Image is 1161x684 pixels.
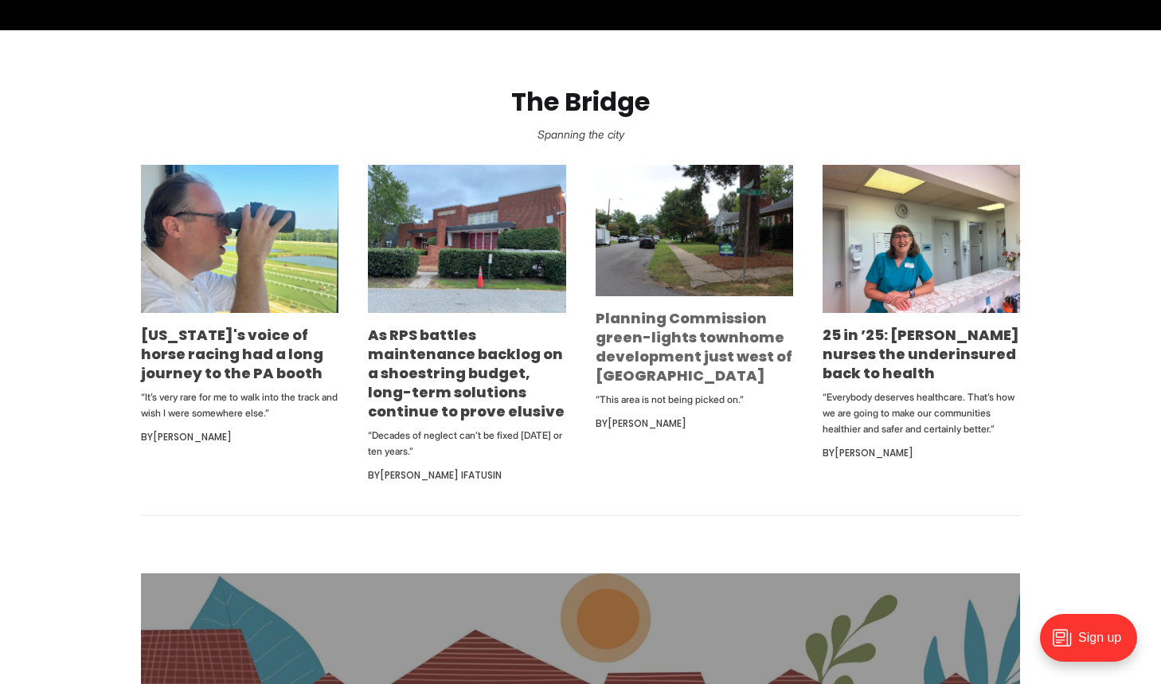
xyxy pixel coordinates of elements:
[823,165,1020,313] img: 25 in ’25: Marilyn Metzler nurses the underinsured back to health
[141,428,338,447] div: By
[608,416,686,430] a: [PERSON_NAME]
[823,325,1019,383] a: 25 in ’25: [PERSON_NAME] nurses the underinsured back to health
[368,325,565,421] a: As RPS battles maintenance backlog on a shoestring budget, long-term solutions continue to prove ...
[823,389,1020,437] p: “Everybody deserves healthcare. That’s how we are going to make our communities healthier and saf...
[1026,606,1161,684] iframe: portal-trigger
[25,123,1136,146] p: Spanning the city
[25,88,1136,117] h2: The Bridge
[368,428,565,459] p: “Decades of neglect can’t be fixed [DATE] or ten years.”
[368,466,565,485] div: By
[141,165,338,313] img: Virginia's voice of horse racing had a long journey to the PA booth
[141,389,338,421] p: “It’s very rare for me to walk into the track and wish I were somewhere else.”
[380,468,502,482] a: [PERSON_NAME] Ifatusin
[153,430,232,444] a: [PERSON_NAME]
[596,392,793,408] p: “This area is not being picked on.”
[368,165,565,313] img: As RPS battles maintenance backlog on a shoestring budget, long-term solutions continue to prove ...
[596,308,792,385] a: Planning Commission green-lights townhome development just west of [GEOGRAPHIC_DATA]
[835,446,913,459] a: [PERSON_NAME]
[596,165,793,296] img: Planning Commission green-lights townhome development just west of Carytown
[596,414,793,433] div: By
[823,444,1020,463] div: By
[141,325,323,383] a: [US_STATE]'s voice of horse racing had a long journey to the PA booth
